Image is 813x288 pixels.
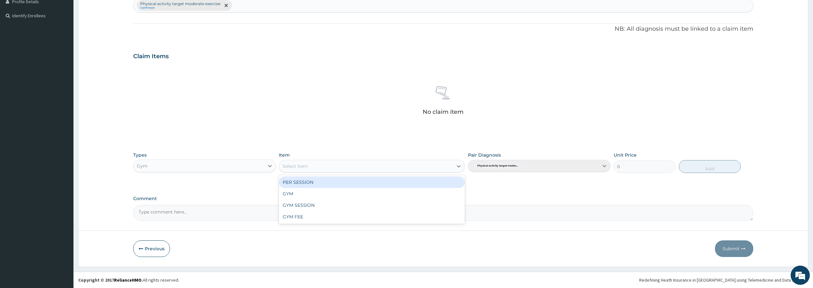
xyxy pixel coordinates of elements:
[639,277,808,283] div: Redefining Heath Insurance in [GEOGRAPHIC_DATA] using Telemedicine and Data Science!
[105,3,120,19] div: Minimize live chat window
[282,163,308,169] div: Select Item
[279,199,465,211] div: GYM SESSION
[114,277,142,283] a: RelianceHMO
[137,163,148,169] div: Gym
[614,152,637,158] label: Unit Price
[73,272,813,288] footer: All rights reserved.
[133,196,753,201] label: Comment
[133,240,170,257] button: Previous
[279,176,465,188] div: PER SESSION
[133,152,147,158] label: Types
[78,277,143,283] strong: Copyright © 2017 .
[133,53,169,60] h3: Claim Items
[37,81,88,145] span: We're online!
[679,160,741,173] button: Add
[33,36,107,44] div: Chat with us now
[3,175,122,197] textarea: Type your message and hit 'Enter'
[715,240,753,257] button: Submit
[279,211,465,222] div: GYM FEE
[279,188,465,199] div: GYM
[279,152,290,158] label: Item
[468,152,501,158] label: Pair Diagnosis
[133,25,753,33] p: NB: All diagnosis must be linked to a claim item
[423,109,464,115] p: No claim item
[12,32,26,48] img: d_794563401_company_1708531726252_794563401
